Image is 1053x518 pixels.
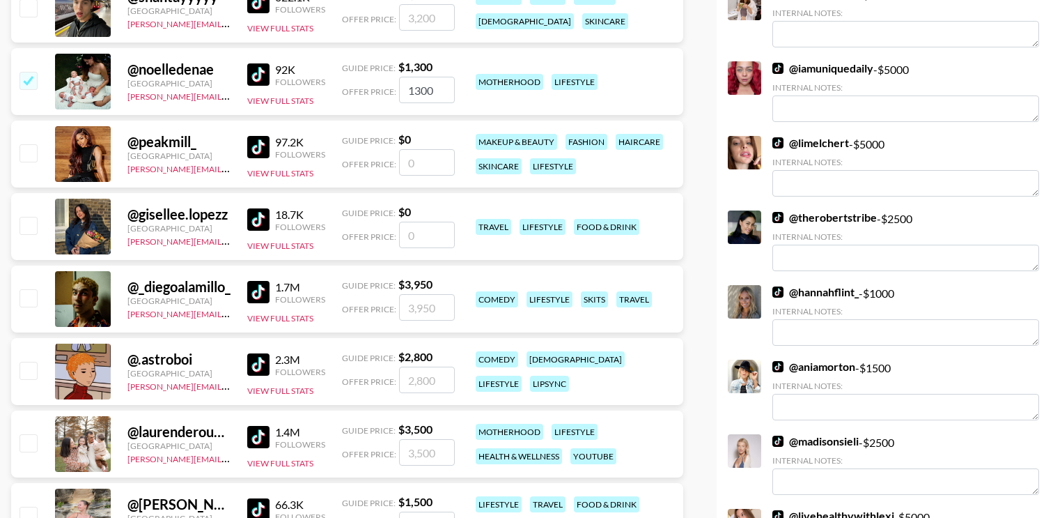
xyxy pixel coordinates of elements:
div: Internal Notes: [772,306,1039,317]
img: TikTok [772,287,783,298]
a: [PERSON_NAME][EMAIL_ADDRESS][DOMAIN_NAME] [127,161,334,174]
div: [GEOGRAPHIC_DATA] [127,223,231,234]
div: makeup & beauty [476,134,557,150]
img: TikTok [772,212,783,223]
div: Followers [275,294,325,305]
div: [GEOGRAPHIC_DATA] [127,296,231,306]
div: Followers [275,439,325,450]
div: Internal Notes: [772,8,1039,18]
span: Offer Price: [342,449,396,459]
a: @therobertstribe [772,211,877,224]
div: [DEMOGRAPHIC_DATA] [476,13,574,29]
div: @ [PERSON_NAME] [127,496,231,513]
div: - $ 5000 [772,61,1039,122]
a: [PERSON_NAME][EMAIL_ADDRESS][DOMAIN_NAME] [127,451,334,464]
strong: $ 1,300 [398,60,432,73]
span: Guide Price: [342,208,396,218]
div: Internal Notes: [772,157,1039,167]
div: 92K [275,63,325,77]
div: food & drink [574,496,639,512]
input: 3,200 [399,4,455,31]
div: lifestyle [476,376,522,392]
div: - $ 1000 [772,285,1039,346]
div: Internal Notes: [772,381,1039,391]
div: haircare [616,134,663,150]
div: travel [616,291,652,307]
div: comedy [476,351,518,367]
div: skits [581,291,608,307]
a: @madisonsieli [772,434,859,448]
div: lifestyle [526,291,572,307]
img: TikTok [247,281,270,303]
div: [GEOGRAPHIC_DATA] [127,441,231,451]
a: @hannahflint_ [772,285,859,299]
div: motherhood [476,74,543,90]
button: View Full Stats [247,23,313,33]
div: food & drink [574,219,639,235]
button: View Full Stats [247,313,313,323]
span: Guide Price: [342,353,396,363]
div: travel [530,496,565,512]
img: TikTok [247,63,270,86]
div: 97.2K [275,135,325,149]
div: fashion [565,134,607,150]
div: 18.7K [275,208,325,222]
div: skincare [582,13,628,29]
a: [PERSON_NAME][EMAIL_ADDRESS][DOMAIN_NAME] [127,89,334,102]
div: Followers [275,77,325,87]
span: Guide Price: [342,63,396,73]
img: TikTok [772,137,783,148]
div: @ .astroboi [127,351,231,368]
input: 0 [399,222,455,248]
button: View Full Stats [247,168,313,178]
strong: $ 0 [398,132,411,146]
strong: $ 3,950 [398,277,432,291]
span: Guide Price: [342,498,396,508]
div: comedy [476,291,518,307]
button: View Full Stats [247,386,313,396]
div: 2.3M [275,353,325,367]
div: [DEMOGRAPHIC_DATA] [526,351,625,367]
strong: $ 1,500 [398,495,432,508]
strong: $ 2,800 [398,350,432,363]
strong: $ 0 [398,205,411,218]
div: [GEOGRAPHIC_DATA] [127,151,231,161]
a: [PERSON_NAME][EMAIL_ADDRESS][DOMAIN_NAME] [127,16,334,29]
div: @ _diegoalamillo_ [127,278,231,296]
div: Followers [275,4,325,15]
div: 1.7M [275,280,325,294]
div: @ noelledenae [127,61,231,78]
div: Internal Notes: [772,82,1039,93]
div: Internal Notes: [772,455,1039,466]
div: skincare [476,158,522,174]
div: [GEOGRAPHIC_DATA] [127,6,231,16]
a: [PERSON_NAME][EMAIL_ADDRESS][DOMAIN_NAME] [127,234,334,247]
img: TikTok [247,208,270,231]
span: Guide Price: [342,425,396,436]
button: View Full Stats [247,458,313,469]
a: @iamuniquedaily [772,61,873,75]
div: Internal Notes: [772,231,1039,242]
div: Followers [275,149,325,160]
div: 66.3K [275,498,325,512]
div: - $ 5000 [772,136,1039,197]
a: [PERSON_NAME][EMAIL_ADDRESS][DOMAIN_NAME] [127,306,334,319]
img: TikTok [772,361,783,372]
span: Guide Price: [342,135,396,146]
img: TikTok [247,353,270,376]
span: Offer Price: [342,376,396,387]
a: @limelchert [772,136,849,150]
div: lifestyle [530,158,576,174]
input: 3,950 [399,294,455,321]
div: 1.4M [275,425,325,439]
div: Followers [275,222,325,232]
div: @ laurenderouennn [127,423,231,441]
div: lifestyle [552,424,598,440]
img: TikTok [247,136,270,158]
input: 1,300 [399,77,455,103]
div: lifestyle [476,496,522,512]
div: - $ 2500 [772,434,1039,495]
a: @aniamorton [772,360,855,374]
div: @ gisellee.lopezz [127,206,231,223]
input: 3,500 [399,439,455,466]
